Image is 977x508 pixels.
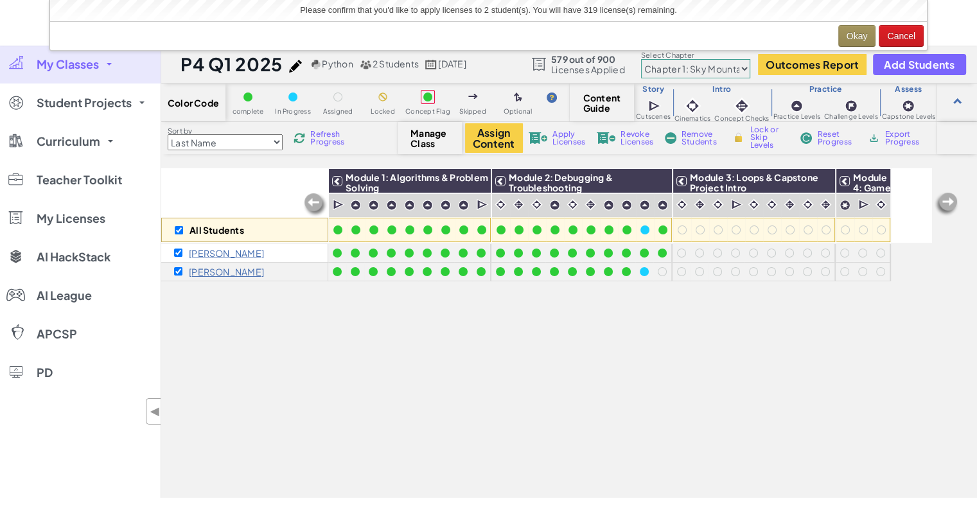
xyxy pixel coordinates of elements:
img: IconInteractive.svg [694,198,706,211]
span: Manage Class [410,128,448,148]
img: IconHint.svg [547,92,557,103]
img: IconPracticeLevel.svg [422,200,433,211]
img: IconPracticeLevel.svg [790,100,803,112]
span: Skipped [459,108,486,115]
h3: Intro [673,84,771,94]
span: Export Progress [885,130,924,146]
img: iconPencil.svg [289,60,302,73]
span: Teacher Toolkit [37,174,122,186]
span: Capstone Levels [882,113,935,120]
button: Cancel [879,25,924,47]
img: IconCinematic.svg [567,198,579,211]
img: IconSkippedLevel.svg [468,94,478,99]
span: Licenses Applied [551,64,625,74]
img: IconInteractive.svg [733,97,751,115]
span: Refresh Progress [310,130,350,146]
h3: Practice [771,84,880,94]
img: IconChallengeLevel.svg [845,100,858,112]
span: Cinematics [674,115,710,122]
img: IconLicenseRevoke.svg [597,132,616,144]
img: calendar.svg [425,60,437,69]
img: IconCutscene.svg [333,198,345,211]
span: Please confirm that you'd like to apply licenses to 2 student(s). You will have 319 license(s) re... [300,5,676,15]
button: Add Students [873,54,965,75]
span: My Classes [37,58,99,70]
img: IconPracticeLevel.svg [386,200,397,211]
img: Arrow_Left_Inactive.png [303,192,328,218]
span: Challenge Levels [824,113,878,120]
p: Israel Reyes [189,267,264,277]
span: Module 2: Debugging & Troubleshooting [509,171,613,193]
span: Student Projects [37,97,132,109]
img: IconCapstoneLevel.svg [840,200,850,211]
img: IconCinematic.svg [531,198,543,211]
img: IconCinematic.svg [802,198,814,211]
span: Assigned [323,108,353,115]
img: IconInteractive.svg [784,198,796,211]
img: MultipleUsers.png [360,60,371,69]
button: Okay [838,25,876,47]
img: IconPracticeLevel.svg [368,200,379,211]
span: Practice Levels [773,113,820,120]
span: Module 4: Game Design & Capstone Project [853,171,897,224]
img: Arrow_Left_Inactive.png [933,191,959,217]
span: Add Students [884,59,955,70]
img: IconPracticeLevel.svg [657,200,668,211]
span: Reset Progress [818,130,856,146]
span: Concept Flag [405,108,450,115]
span: complete [233,108,264,115]
img: IconLock.svg [732,132,745,143]
img: IconPracticeLevel.svg [458,200,469,211]
img: IconCinematic.svg [495,198,507,211]
img: IconPracticeLevel.svg [440,200,451,211]
span: Apply Licenses [552,130,585,146]
img: IconOptionalLevel.svg [514,92,522,103]
button: Outcomes Report [758,54,867,75]
span: Cutscenes [636,113,671,120]
img: IconPracticeLevel.svg [621,200,632,211]
span: In Progress [275,108,311,115]
span: Concept Checks [714,115,769,122]
span: Optional [504,108,533,115]
img: IconCutscene.svg [858,198,870,211]
label: Select Chapter [641,50,750,60]
span: Python [322,58,353,69]
span: Color Code [168,98,219,108]
span: 2 Students [373,58,419,69]
p: All Students [189,225,244,235]
span: Module 3: Loops & Capstone Project Intro [690,171,818,193]
h3: Assess [880,84,937,94]
span: 579 out of 900 [551,54,625,64]
span: ◀ [150,402,161,421]
img: IconCinematic.svg [683,97,701,115]
span: AI League [37,290,92,301]
span: Content Guide [583,92,621,113]
img: IconInteractive.svg [820,198,832,211]
img: IconRemoveStudents.svg [665,132,676,144]
h1: P4 Q1 2025 [180,52,283,76]
img: IconPracticeLevel.svg [603,200,614,211]
p: Baileigh Graydon [189,248,264,258]
span: Module 1: Algorithms & Problem Solving [346,171,488,193]
img: IconCutscene.svg [477,198,489,211]
span: Revoke Licenses [621,130,653,146]
img: IconInteractive.svg [585,198,597,211]
img: IconPracticeLevel.svg [639,200,650,211]
img: python.png [312,60,321,69]
button: Assign Content [465,123,523,153]
h3: Story [634,84,673,94]
img: IconCutscene.svg [731,198,743,211]
img: IconReload.svg [294,132,305,144]
img: IconArchive.svg [868,132,880,144]
img: IconCapstoneLevel.svg [902,100,915,112]
span: Remove Students [682,130,720,146]
span: Locked [371,108,394,115]
img: IconCinematic.svg [766,198,778,211]
img: IconCinematic.svg [875,198,887,211]
span: My Licenses [37,213,105,224]
label: Sort by [168,126,283,136]
img: IconReset.svg [800,132,813,144]
span: Lock or Skip Levels [750,126,788,149]
span: AI HackStack [37,251,110,263]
